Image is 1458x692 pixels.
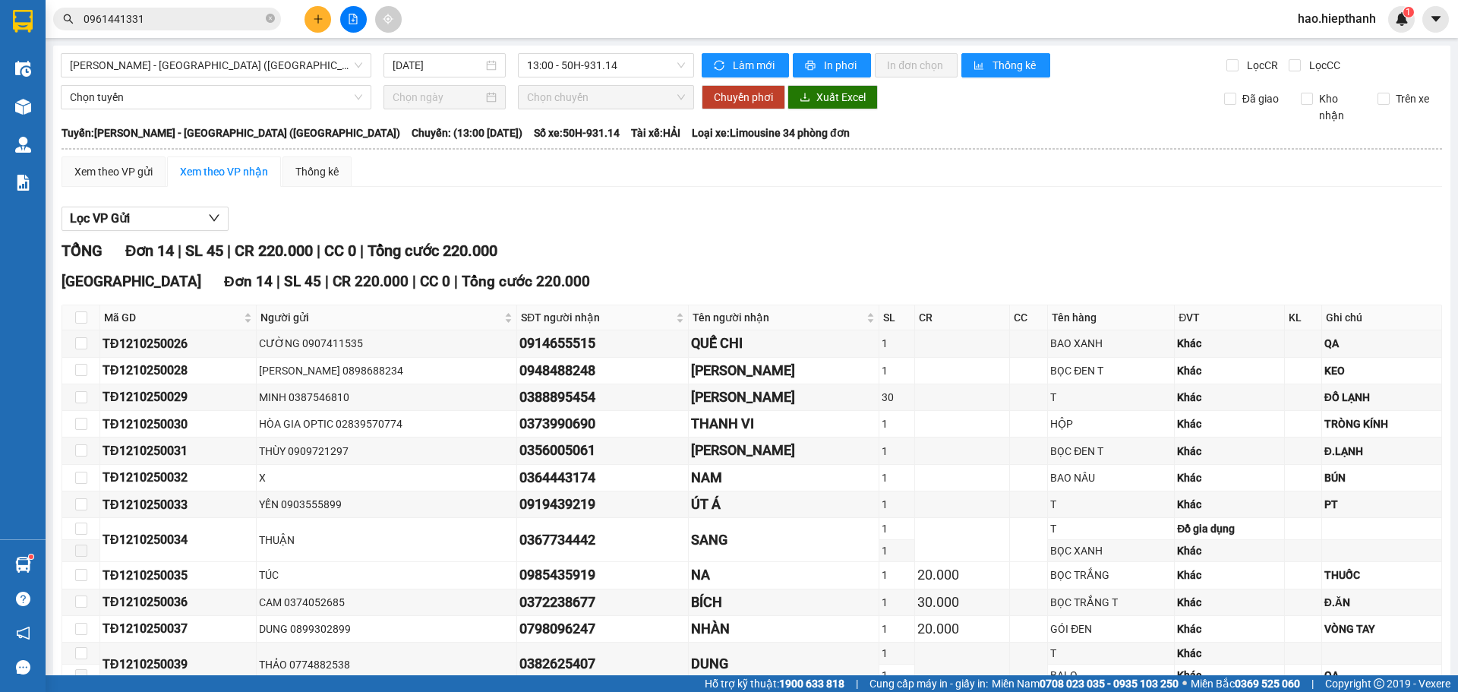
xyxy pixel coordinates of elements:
div: QA [1324,335,1439,352]
td: TĐ1210250031 [100,438,257,464]
th: CR [915,305,1010,330]
span: hao.hiepthanh [1286,9,1388,28]
div: Khác [1177,542,1282,559]
div: Khác [1177,416,1282,432]
button: syncLàm mới [702,53,789,77]
span: [GEOGRAPHIC_DATA] [62,273,201,290]
span: down [208,212,220,224]
span: plus [313,14,323,24]
th: CC [1010,305,1048,330]
div: Đ.LẠNH [1324,443,1439,460]
img: warehouse-icon [15,137,31,153]
div: TĐ1210250032 [103,468,254,487]
td: TĐ1210250035 [100,562,257,589]
div: Khác [1177,594,1282,611]
div: BÚN [1324,469,1439,486]
div: 0948488248 [519,360,686,381]
div: 1 [882,416,912,432]
td: 0919439219 [517,491,689,518]
strong: 0369 525 060 [1235,678,1300,690]
div: Đ.ĂN [1324,594,1439,611]
div: BỌC ĐEN T [1050,443,1172,460]
input: Tìm tên, số ĐT hoặc mã đơn [84,11,263,27]
span: Miền Nam [992,675,1179,692]
div: TĐ1210250036 [103,592,254,611]
td: KIM THANH VĨNH XƯƠNG [689,438,879,464]
td: 0382625407 [517,643,689,687]
div: BỌC ĐEN T [1050,362,1172,379]
div: SANG [691,529,876,551]
div: Khác [1177,621,1282,637]
span: bar-chart [974,60,986,72]
span: | [360,242,364,260]
div: 1 [882,542,912,559]
th: KL [1285,305,1322,330]
span: 13:00 - 50H-931.14 [527,54,685,77]
img: logo-vxr [13,10,33,33]
span: Tổng cước 220.000 [462,273,590,290]
span: ⚪️ [1182,681,1187,687]
span: copyright [1374,678,1384,689]
div: QA [1324,667,1439,684]
td: QUÝ CHUNG [689,384,879,411]
span: | [454,273,458,290]
span: search [63,14,74,24]
td: 0373990690 [517,411,689,438]
div: TĐ1210250039 [103,655,254,674]
div: TĐ1210250035 [103,566,254,585]
div: NHÀN [691,618,876,640]
div: HÒA GIA OPTIC 02839570774 [259,416,514,432]
span: message [16,660,30,675]
span: TỔNG [62,242,103,260]
span: notification [16,626,30,640]
span: Đơn 14 [224,273,273,290]
span: close-circle [266,12,275,27]
span: Kho nhận [1313,90,1366,124]
div: BALO [1050,667,1172,684]
div: 0373990690 [519,413,686,434]
div: Khác [1177,335,1282,352]
img: warehouse-icon [15,557,31,573]
span: CR 220.000 [235,242,313,260]
span: Tổng cước 220.000 [368,242,497,260]
div: 20.000 [917,564,1007,586]
span: | [276,273,280,290]
td: NHÀN [689,616,879,643]
span: Đơn 14 [125,242,174,260]
span: In phơi [824,57,859,74]
div: GÓI ĐEN [1050,621,1172,637]
span: Chọn tuyến [70,86,362,109]
th: SL [879,305,915,330]
span: printer [805,60,818,72]
td: 0364443174 [517,465,689,491]
div: [PERSON_NAME] [691,440,876,461]
div: 1 [882,362,912,379]
span: Chuyến: (13:00 [DATE]) [412,125,522,141]
strong: 1900 633 818 [779,678,844,690]
td: 0798096247 [517,616,689,643]
span: CC 0 [420,273,450,290]
div: X [259,469,514,486]
td: DUNG [689,643,879,687]
div: MINH 0387546810 [259,389,514,406]
div: Thống kê [295,163,339,180]
td: ÚT Á [689,491,879,518]
div: TĐ1210250033 [103,495,254,514]
td: 0356005061 [517,438,689,464]
div: BỌC TRẮNG [1050,567,1172,583]
span: | [178,242,181,260]
div: 1 [882,443,912,460]
div: [PERSON_NAME] [691,387,876,408]
div: KEO [1324,362,1439,379]
span: Tài xế: HẢI [631,125,680,141]
div: TĐ1210250029 [103,387,254,406]
button: plus [305,6,331,33]
td: 0948488248 [517,358,689,384]
span: Làm mới [733,57,777,74]
span: Trên xe [1390,90,1435,107]
div: QUẾ CHI [691,333,876,354]
div: T [1050,496,1172,513]
input: Chọn ngày [393,89,483,106]
div: 1 [882,520,912,537]
div: BAO NÂU [1050,469,1172,486]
